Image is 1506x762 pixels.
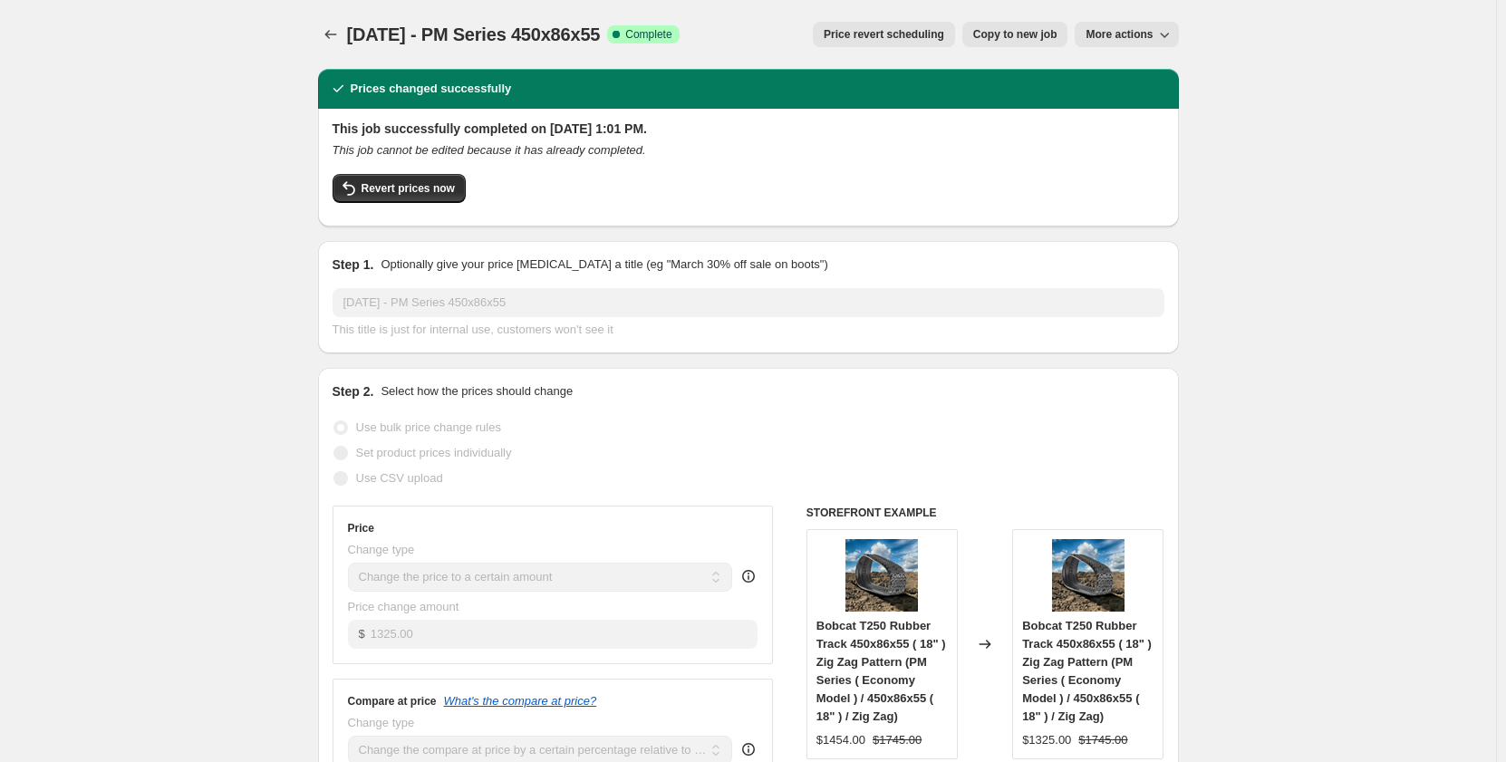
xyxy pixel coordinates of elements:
span: Complete [625,27,671,42]
img: bobcat-rubber-track-bobcat-t250-rubber-track-450x86x55-18-zig-zag-pattern-45584327573820_80x.png [845,539,918,612]
span: Bobcat T250 Rubber Track 450x86x55 ( 18" ) Zig Zag Pattern (PM Series ( Economy Model ) / 450x86x... [816,619,946,723]
button: Copy to new job [962,22,1068,47]
h2: This job successfully completed on [DATE] 1:01 PM. [333,120,1164,138]
span: Change type [348,716,415,729]
h6: STOREFRONT EXAMPLE [806,506,1164,520]
i: This job cannot be edited because it has already completed. [333,143,646,157]
span: Revert prices now [362,181,455,196]
button: Revert prices now [333,174,466,203]
img: bobcat-rubber-track-bobcat-t250-rubber-track-450x86x55-18-zig-zag-pattern-45584327573820_80x.png [1052,539,1125,612]
div: $1454.00 [816,731,865,749]
button: What's the compare at price? [444,694,597,708]
strike: $1745.00 [1078,731,1127,749]
input: 30% off holiday sale [333,288,1164,317]
span: Price revert scheduling [824,27,944,42]
button: More actions [1075,22,1178,47]
span: More actions [1086,27,1153,42]
h2: Prices changed successfully [351,80,512,98]
span: $ [359,627,365,641]
input: 80.00 [371,620,758,649]
h3: Compare at price [348,694,437,709]
div: help [739,567,758,585]
span: Use CSV upload [356,471,443,485]
span: [DATE] - PM Series 450x86x55 [347,24,601,44]
span: This title is just for internal use, customers won't see it [333,323,613,336]
div: $1325.00 [1022,731,1071,749]
span: Set product prices individually [356,446,512,459]
span: Copy to new job [973,27,1057,42]
div: help [739,740,758,758]
button: Price revert scheduling [813,22,955,47]
span: Price change amount [348,600,459,613]
h2: Step 1. [333,256,374,274]
p: Select how the prices should change [381,382,573,400]
span: Change type [348,543,415,556]
p: Optionally give your price [MEDICAL_DATA] a title (eg "March 30% off sale on boots") [381,256,827,274]
button: Price change jobs [318,22,343,47]
span: Bobcat T250 Rubber Track 450x86x55 ( 18" ) Zig Zag Pattern (PM Series ( Economy Model ) / 450x86x... [1022,619,1152,723]
h3: Price [348,521,374,535]
strike: $1745.00 [873,731,922,749]
span: Use bulk price change rules [356,420,501,434]
h2: Step 2. [333,382,374,400]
